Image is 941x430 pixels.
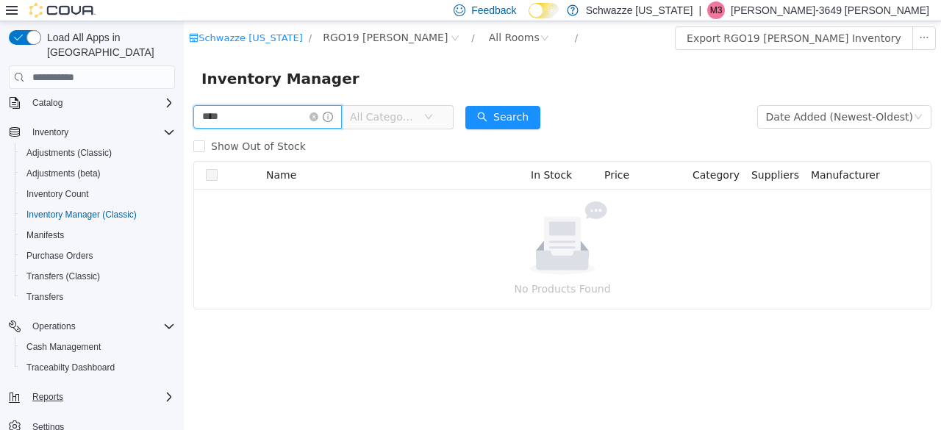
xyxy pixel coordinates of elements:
button: Manifests [15,225,181,246]
button: Catalog [26,94,68,112]
span: Inventory Manager [18,46,185,69]
span: Manifests [26,229,64,241]
a: Inventory Count [21,185,95,203]
p: Schwazze [US_STATE] [586,1,693,19]
span: Inventory Manager (Classic) [26,209,137,221]
span: Traceabilty Dashboard [21,359,175,376]
div: All Rooms [305,5,356,27]
span: Manifests [21,226,175,244]
span: Inventory [26,123,175,141]
i: icon: down [240,91,249,101]
button: Cash Management [15,337,181,357]
span: Catalog [32,97,62,109]
span: Inventory [32,126,68,138]
span: Price [421,148,446,160]
span: Catalog [26,94,175,112]
button: Transfers [15,287,181,307]
a: Purchase Orders [21,247,99,265]
button: Adjustments (Classic) [15,143,181,163]
span: M3 [710,1,723,19]
div: Michael-3649 Morefield [707,1,725,19]
i: icon: info-circle [139,90,149,101]
span: / [287,11,290,22]
span: Cash Management [26,341,101,353]
button: Inventory [3,122,181,143]
a: Transfers [21,288,69,306]
a: Adjustments (Classic) [21,144,118,162]
button: Reports [3,387,181,407]
span: Inventory Manager (Classic) [21,206,175,223]
a: Cash Management [21,338,107,356]
span: Manufacturer [627,148,696,160]
div: Date Added (Newest-Oldest) [582,85,729,107]
span: Adjustments (beta) [26,168,101,179]
a: Traceabilty Dashboard [21,359,121,376]
span: Purchase Orders [21,247,175,265]
p: No Products Found [28,259,729,276]
a: Transfers (Classic) [21,268,106,285]
button: Catalog [3,93,181,113]
span: Purchase Orders [26,250,93,262]
span: / [391,11,394,22]
span: Inventory Count [26,188,89,200]
i: icon: shop [5,12,15,21]
span: / [125,11,128,22]
span: Adjustments (Classic) [26,147,112,159]
button: icon: searchSearch [282,85,357,108]
button: Traceabilty Dashboard [15,357,181,378]
span: Category [509,148,556,160]
button: Adjustments (beta) [15,163,181,184]
button: Inventory Manager (Classic) [15,204,181,225]
button: Export RGO19 [PERSON_NAME] Inventory [491,5,729,29]
input: Dark Mode [529,3,559,18]
span: Transfers [26,291,63,303]
span: Inventory Count [21,185,175,203]
button: Reports [26,388,69,406]
span: Adjustments (Classic) [21,144,175,162]
span: Transfers (Classic) [26,270,100,282]
span: Reports [32,391,63,403]
span: Feedback [471,3,516,18]
button: Operations [26,318,82,335]
i: icon: down [730,91,739,101]
p: [PERSON_NAME]-3649 [PERSON_NAME] [731,1,929,19]
p: | [698,1,701,19]
a: Adjustments (beta) [21,165,107,182]
button: Inventory [26,123,74,141]
span: Transfers (Classic) [21,268,175,285]
a: Inventory Manager (Classic) [21,206,143,223]
span: RGO19 Hobbs [139,8,264,24]
span: All Categories [166,88,233,103]
span: Show Out of Stock [21,119,128,131]
button: icon: ellipsis [729,5,752,29]
a: icon: shopSchwazze [US_STATE] [5,11,119,22]
span: Load All Apps in [GEOGRAPHIC_DATA] [41,30,175,60]
img: Cova [29,3,96,18]
span: Cash Management [21,338,175,356]
a: Manifests [21,226,70,244]
span: Reports [26,388,175,406]
span: Suppliers [568,148,615,160]
span: Transfers [21,288,175,306]
span: Operations [32,320,76,332]
span: Adjustments (beta) [21,165,175,182]
span: In Stock [347,148,388,160]
i: icon: close-circle [126,91,135,100]
button: Inventory Count [15,184,181,204]
button: Purchase Orders [15,246,181,266]
span: Name [82,148,112,160]
button: Transfers (Classic) [15,266,181,287]
span: Operations [26,318,175,335]
button: Operations [3,316,181,337]
span: Traceabilty Dashboard [26,362,115,373]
